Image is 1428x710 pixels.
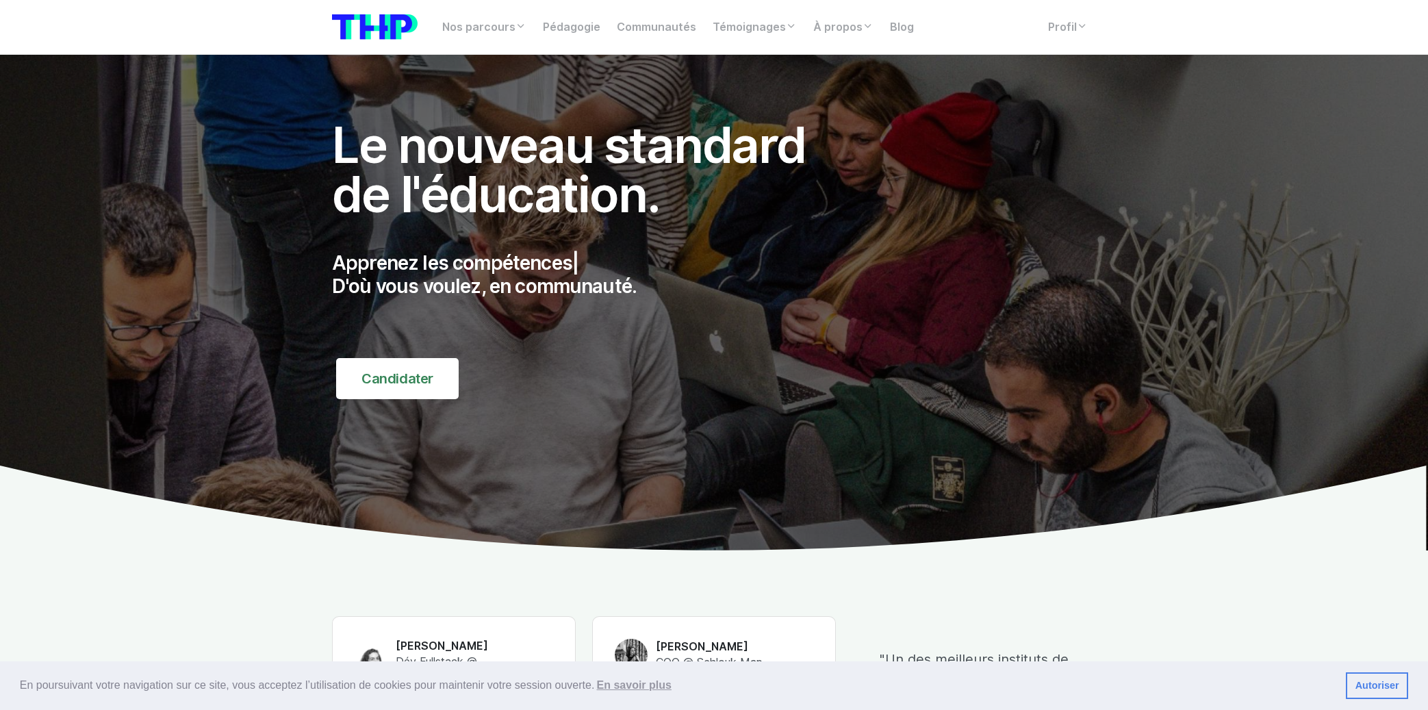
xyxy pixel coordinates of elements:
[396,639,553,654] h6: [PERSON_NAME]
[594,675,674,696] a: learn more about cookies
[882,14,922,41] a: Blog
[656,639,763,655] h6: [PERSON_NAME]
[572,251,578,275] span: |
[615,639,648,672] img: Melisande
[332,121,836,219] h1: Le nouveau standard de l'éducation.
[434,14,535,41] a: Nos parcours
[396,655,490,685] span: Dév Fullstack @ KissKissBankBank
[336,358,459,399] a: Candidater
[1040,14,1096,41] a: Profil
[852,649,1096,690] p: "Un des meilleurs instituts de formation de [GEOGRAPHIC_DATA]"
[332,14,418,40] img: logo
[609,14,704,41] a: Communautés
[332,252,836,298] p: Apprenez les compétences D'où vous voulez, en communauté.
[355,646,387,679] img: Claire
[656,656,763,669] span: COO @ Schlouk Map
[1346,672,1408,700] a: dismiss cookie message
[20,675,1335,696] span: En poursuivant votre navigation sur ce site, vous acceptez l’utilisation de cookies pour mainteni...
[535,14,609,41] a: Pédagogie
[805,14,882,41] a: À propos
[704,14,805,41] a: Témoignages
